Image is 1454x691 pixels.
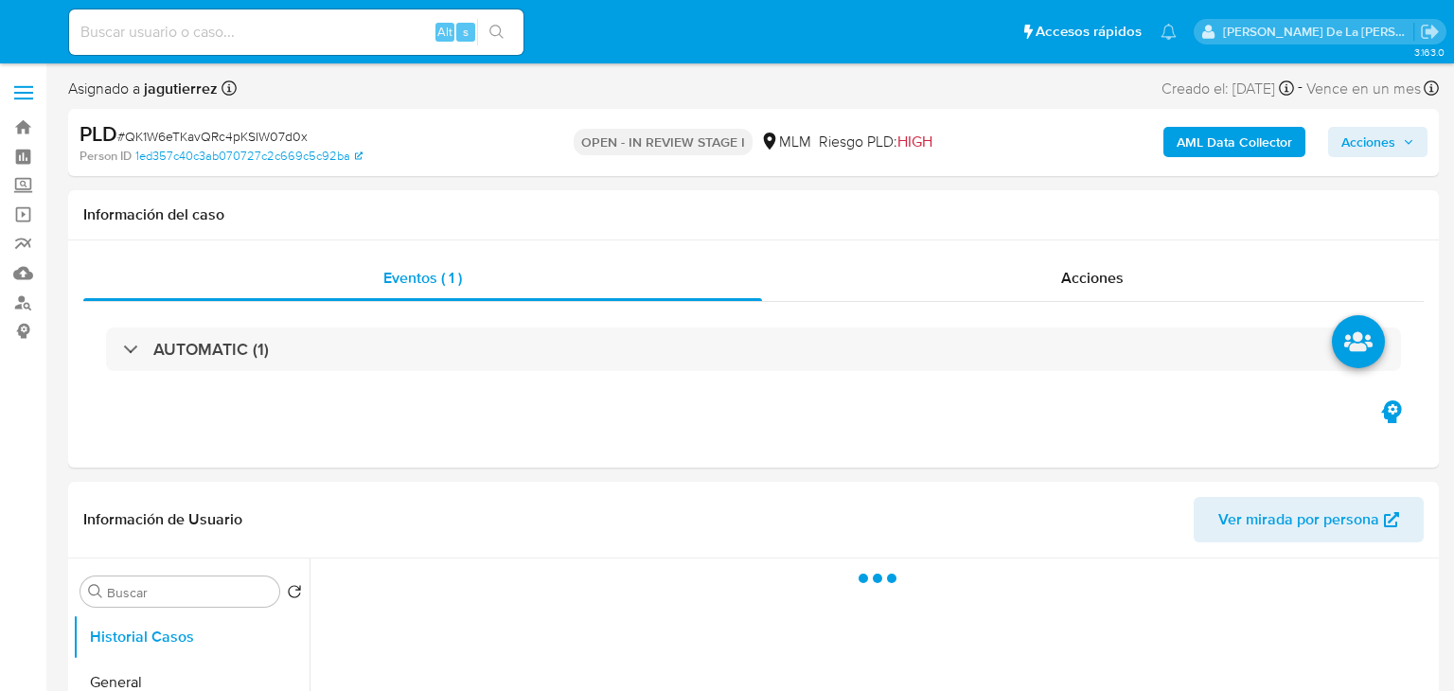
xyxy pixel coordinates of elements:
div: AUTOMATIC (1) [106,328,1401,371]
span: - [1298,76,1303,101]
span: Acciones [1061,267,1124,289]
b: Person ID [80,148,132,165]
span: # QK1W6eTKavQRc4pKSIW07d0x [117,127,308,146]
a: Salir [1420,22,1440,42]
div: MLM [760,132,811,152]
div: Creado el: [DATE] [1161,76,1294,101]
span: Riesgo PLD: [819,132,932,152]
span: Accesos rápidos [1036,22,1142,42]
span: Alt [437,23,452,41]
span: s [463,23,469,41]
h1: Información de Usuario [83,510,242,529]
p: javier.gutierrez@mercadolibre.com.mx [1223,23,1414,41]
button: Ver mirada por persona [1194,497,1424,542]
span: Acciones [1341,127,1395,157]
input: Buscar [107,584,272,601]
span: Eventos ( 1 ) [383,267,462,289]
span: Asignado a [68,79,218,99]
span: HIGH [897,131,932,152]
button: AML Data Collector [1163,127,1305,157]
a: Notificaciones [1161,24,1177,40]
input: Buscar usuario o caso... [69,20,523,44]
span: Vence en un mes [1306,79,1421,99]
b: AML Data Collector [1177,127,1292,157]
h1: Información del caso [83,205,1424,224]
span: Ver mirada por persona [1218,497,1379,542]
a: 1ed357c40c3ab070727c2c669c5c92ba [135,148,363,165]
h3: AUTOMATIC (1) [153,339,269,360]
button: Historial Casos [73,614,310,660]
b: jagutierrez [140,78,218,99]
b: PLD [80,118,117,149]
p: OPEN - IN REVIEW STAGE I [574,129,753,155]
button: search-icon [477,19,516,45]
button: Buscar [88,584,103,599]
button: Acciones [1328,127,1427,157]
button: Volver al orden por defecto [287,584,302,605]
